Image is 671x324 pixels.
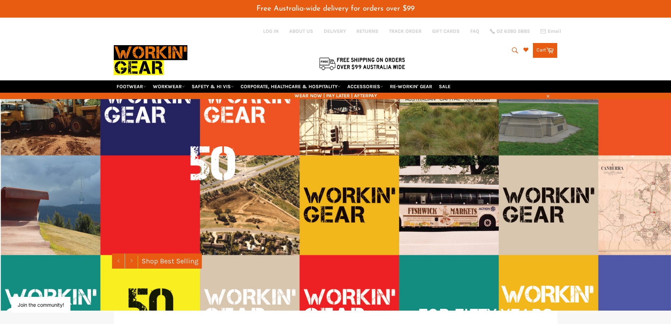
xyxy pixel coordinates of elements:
[114,40,187,80] img: Workin Gear leaders in Workwear, Safety Boots, PPE, Uniforms. Australia's No.1 in Workwear
[318,56,406,71] img: Flat $9.95 shipping Australia wide
[238,80,343,93] a: CORPORATE, HEALTHCARE & HOSPITALITY
[324,28,346,35] a: DELIVERY
[18,302,64,308] button: Join the community!
[533,43,557,58] a: Cart
[356,28,378,35] a: RETURNS
[263,28,279,34] a: Log in
[497,29,530,34] span: 02 6280 5885
[436,80,453,93] a: SALE
[490,29,530,34] a: 02 6280 5885
[189,80,237,93] a: SAFETY & HI VIS
[540,29,561,34] a: Email
[470,28,479,35] a: FAQ
[432,28,460,35] a: GIFT CARDS
[114,80,149,93] a: FOOTWEAR
[138,253,202,269] a: Shop Best Selling
[256,5,415,12] span: Free Australia-wide delivery for orders over $99
[114,92,558,99] span: WEAR NOW | PAY LATER | AFTERPAY
[548,29,561,34] span: Email
[150,80,188,93] a: WORKWEAR
[389,28,422,35] a: TRACK ORDER
[387,80,435,93] a: RE-WORKIN' GEAR
[344,80,386,93] a: ACCESSORIES
[289,28,313,35] a: ABOUT US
